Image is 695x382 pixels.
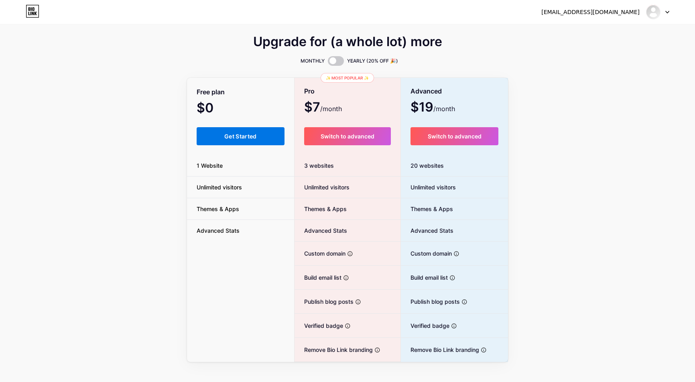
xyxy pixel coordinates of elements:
span: Switch to advanced [428,133,482,140]
span: Advanced Stats [295,226,347,235]
span: Themes & Apps [295,205,347,213]
span: Advanced [410,84,442,98]
span: Get Started [224,133,257,140]
span: Pro [304,84,315,98]
span: $19 [410,102,455,114]
span: /month [433,104,455,114]
span: 1 Website [187,161,232,170]
img: waduk88 [646,4,661,20]
span: $7 [304,102,342,114]
span: Advanced Stats [187,226,249,235]
div: 20 websites [401,155,508,177]
span: MONTHLY [301,57,325,65]
span: Build email list [295,273,341,282]
div: ✨ Most popular ✨ [321,73,374,83]
span: /month [320,104,342,114]
span: Custom domain [401,249,452,258]
button: Switch to advanced [410,127,498,145]
span: Verified badge [295,321,343,330]
span: Remove Bio Link branding [295,345,373,354]
span: Upgrade for (a whole lot) more [253,37,442,47]
span: Build email list [401,273,448,282]
span: Free plan [197,85,225,99]
span: Custom domain [295,249,345,258]
span: Advanced Stats [401,226,453,235]
span: Unlimited visitors [187,183,252,191]
span: Unlimited visitors [295,183,350,191]
span: $0 [197,103,235,114]
span: Publish blog posts [401,297,460,306]
span: Verified badge [401,321,449,330]
span: Remove Bio Link branding [401,345,479,354]
span: Switch to advanced [321,133,374,140]
span: Publish blog posts [295,297,354,306]
span: Themes & Apps [187,205,249,213]
span: Themes & Apps [401,205,453,213]
div: 3 websites [295,155,401,177]
span: YEARLY (20% OFF 🎉) [347,57,398,65]
span: Unlimited visitors [401,183,456,191]
button: Get Started [197,127,285,145]
button: Switch to advanced [304,127,391,145]
div: [EMAIL_ADDRESS][DOMAIN_NAME] [541,8,640,16]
